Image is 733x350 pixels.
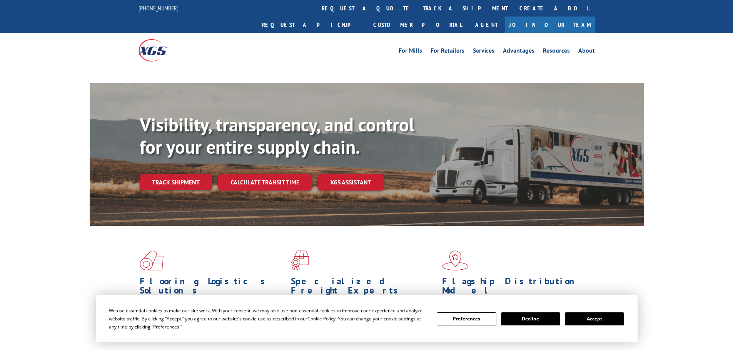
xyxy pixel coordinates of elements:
[140,113,414,159] b: Visibility, transparency, and control for your entire supply chain.
[291,250,309,270] img: xgs-icon-focused-on-flooring-red
[501,312,560,325] button: Decline
[218,174,312,191] a: Calculate transit time
[318,174,384,191] a: XGS ASSISTANT
[307,315,336,322] span: Cookie Policy
[468,17,505,33] a: Agent
[96,295,638,342] div: Cookie Consent Prompt
[153,323,179,330] span: Preferences
[442,277,588,299] h1: Flagship Distribution Model
[367,17,468,33] a: Customer Portal
[437,312,496,325] button: Preferences
[139,4,179,12] a: [PHONE_NUMBER]
[109,307,427,331] div: We use essential cookies to make our site work. With your consent, we may also use non-essential ...
[543,48,570,56] a: Resources
[505,17,595,33] a: Join Our Team
[399,48,422,56] a: For Mills
[140,174,212,190] a: Track shipment
[431,48,464,56] a: For Retailers
[140,250,164,270] img: xgs-icon-total-supply-chain-intelligence-red
[565,312,624,325] button: Accept
[578,48,595,56] a: About
[140,277,285,299] h1: Flooring Logistics Solutions
[291,277,436,299] h1: Specialized Freight Experts
[256,17,367,33] a: Request a pickup
[473,48,494,56] a: Services
[442,250,469,270] img: xgs-icon-flagship-distribution-model-red
[503,48,534,56] a: Advantages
